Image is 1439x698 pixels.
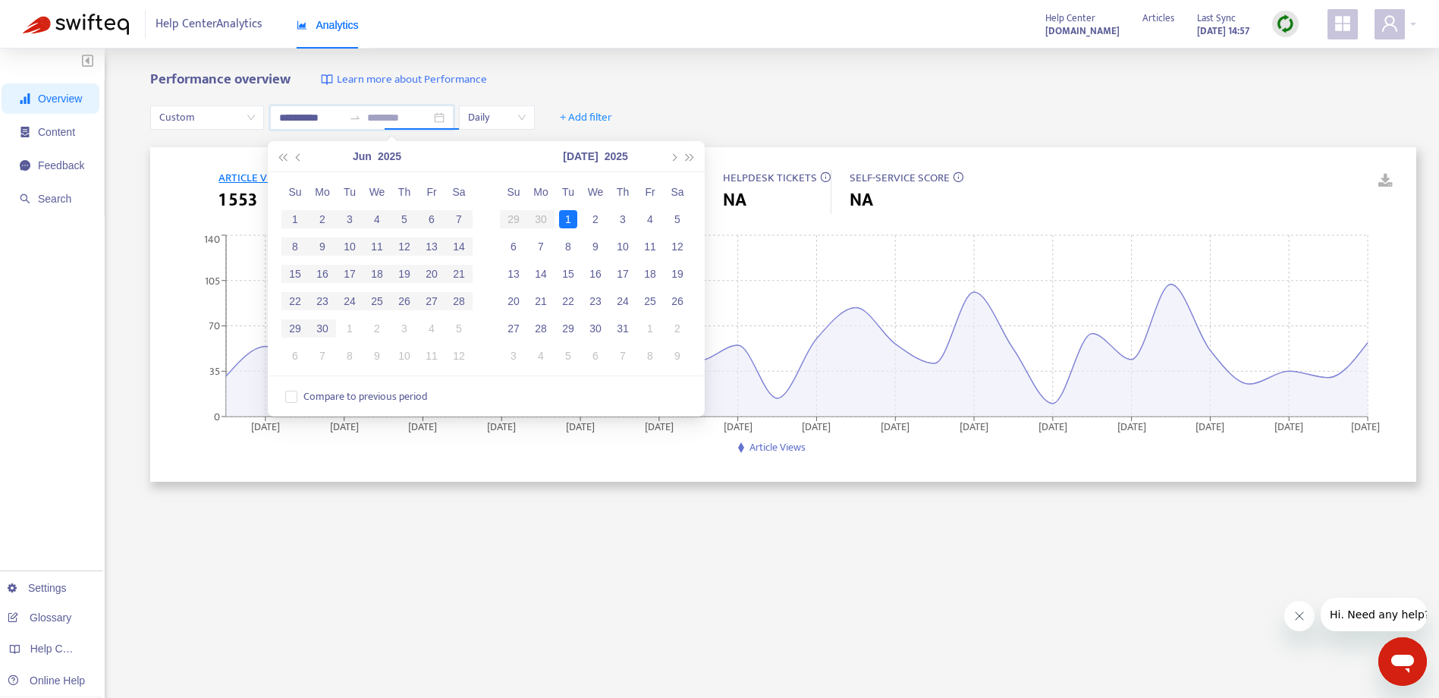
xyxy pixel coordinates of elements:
tspan: [DATE] [567,417,595,435]
div: 1 [559,210,577,228]
div: 26 [668,292,687,310]
th: We [363,178,391,206]
div: 5 [559,347,577,365]
tspan: [DATE] [488,417,517,435]
td: 2025-07-31 [609,315,636,342]
th: Tu [555,178,582,206]
div: 1 [641,319,659,338]
div: 6 [504,237,523,256]
td: 2025-07-14 [527,260,555,288]
span: Analytics [297,19,359,31]
td: 2025-07-08 [555,233,582,260]
td: 2025-07-06 [281,342,309,369]
td: 2025-07-07 [309,342,336,369]
td: 2025-07-13 [500,260,527,288]
tspan: [DATE] [724,417,752,435]
span: swap-right [349,112,361,124]
td: 2025-07-17 [609,260,636,288]
td: 2025-07-26 [664,288,691,315]
button: 2025 [605,141,628,171]
td: 2025-07-23 [582,288,609,315]
tspan: 0 [214,407,220,425]
span: search [20,193,30,204]
tspan: [DATE] [645,417,674,435]
button: [DATE] [563,141,598,171]
a: Glossary [8,612,71,624]
div: 8 [559,237,577,256]
td: 2025-07-07 [527,233,555,260]
div: 28 [532,319,550,338]
tspan: [DATE] [330,417,359,435]
img: sync.dc5367851b00ba804db3.png [1276,14,1295,33]
strong: [DOMAIN_NAME] [1045,23,1120,39]
tspan: [DATE] [1351,417,1380,435]
div: 21 [532,292,550,310]
td: 2025-07-05 [664,206,691,233]
div: 9 [368,347,386,365]
th: Fr [636,178,664,206]
span: NA [723,187,746,214]
img: image-link [321,74,333,86]
td: 2025-07-25 [636,288,664,315]
div: 29 [559,319,577,338]
td: 2025-07-24 [609,288,636,315]
div: 3 [504,347,523,365]
td: 2025-08-04 [527,342,555,369]
div: 5 [668,210,687,228]
tspan: 35 [209,363,220,380]
span: signal [20,93,30,104]
strong: [DATE] 14:57 [1197,23,1249,39]
span: Search [38,193,71,205]
tspan: [DATE] [1196,417,1225,435]
span: appstore [1334,14,1352,33]
td: 2025-07-04 [636,206,664,233]
span: Article Views [749,439,806,456]
span: 1 553 [218,187,257,214]
img: Swifteq [23,14,129,35]
div: 7 [532,237,550,256]
tspan: 140 [204,231,220,248]
td: 2025-07-19 [664,260,691,288]
td: 2025-07-22 [555,288,582,315]
td: 2025-07-21 [527,288,555,315]
td: 2025-07-16 [582,260,609,288]
span: Compare to previous period [297,388,434,405]
tspan: [DATE] [251,417,280,435]
th: Th [609,178,636,206]
button: 2025 [378,141,401,171]
span: area-chart [297,20,307,30]
td: 2025-07-11 [418,342,445,369]
div: 13 [504,265,523,283]
td: 2025-07-10 [609,233,636,260]
div: 11 [423,347,441,365]
span: Help Centers [30,643,93,655]
td: 2025-08-05 [555,342,582,369]
div: 14 [532,265,550,283]
td: 2025-07-03 [391,315,418,342]
td: 2025-07-28 [527,315,555,342]
span: Hi. Need any help? [9,11,109,23]
a: Settings [8,582,67,594]
span: Help Center Analytics [156,10,262,39]
span: Learn more about Performance [337,71,487,89]
div: 7 [313,347,331,365]
span: Overview [38,93,82,105]
button: + Add filter [548,105,624,130]
span: NA [850,187,873,214]
div: 23 [586,292,605,310]
td: 2025-07-09 [582,233,609,260]
td: 2025-07-04 [418,315,445,342]
span: HELPDESK TICKETS [723,168,817,187]
tspan: [DATE] [1275,417,1304,435]
span: message [20,160,30,171]
td: 2025-08-02 [664,315,691,342]
div: 31 [614,319,632,338]
span: container [20,127,30,137]
td: 2025-08-01 [636,315,664,342]
div: 3 [614,210,632,228]
div: 10 [614,237,632,256]
div: 5 [450,319,468,338]
div: 2 [368,319,386,338]
iframe: Fermer le message [1284,601,1315,631]
td: 2025-08-09 [664,342,691,369]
